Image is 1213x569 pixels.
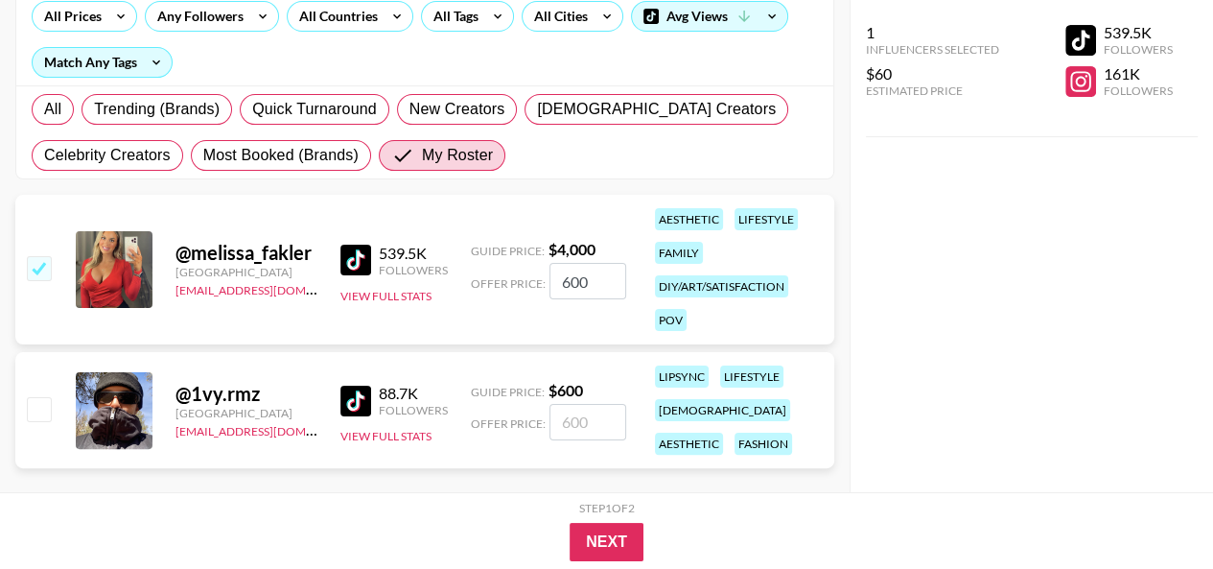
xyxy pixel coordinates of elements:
[655,208,723,230] div: aesthetic
[1104,23,1173,42] div: 539.5K
[655,399,790,421] div: [DEMOGRAPHIC_DATA]
[866,23,999,42] div: 1
[735,433,792,455] div: fashion
[548,381,583,399] strong: $ 600
[632,2,787,31] div: Avg Views
[1104,64,1173,83] div: 161K
[735,208,798,230] div: lifestyle
[33,48,172,77] div: Match Any Tags
[33,2,105,31] div: All Prices
[1104,42,1173,57] div: Followers
[549,404,626,440] input: 600
[288,2,382,31] div: All Countries
[1104,83,1173,98] div: Followers
[655,433,723,455] div: aesthetic
[379,263,448,277] div: Followers
[379,244,448,263] div: 539.5K
[548,240,595,258] strong: $ 4,000
[523,2,592,31] div: All Cities
[866,64,999,83] div: $60
[175,279,368,297] a: [EMAIL_ADDRESS][DOMAIN_NAME]
[579,501,635,515] div: Step 1 of 2
[866,83,999,98] div: Estimated Price
[720,366,783,388] div: lifestyle
[146,2,247,31] div: Any Followers
[175,382,317,406] div: @ 1vy.rmz
[570,523,643,561] button: Next
[409,98,505,121] span: New Creators
[44,98,61,121] span: All
[549,263,626,299] input: 4,000
[94,98,220,121] span: Trending (Brands)
[44,144,171,167] span: Celebrity Creators
[655,309,687,331] div: pov
[422,2,482,31] div: All Tags
[175,406,317,420] div: [GEOGRAPHIC_DATA]
[655,366,709,388] div: lipsync
[340,429,432,443] button: View Full Stats
[866,42,999,57] div: Influencers Selected
[340,386,371,416] img: TikTok
[379,403,448,417] div: Followers
[537,98,776,121] span: [DEMOGRAPHIC_DATA] Creators
[422,144,493,167] span: My Roster
[655,242,703,264] div: family
[175,241,317,265] div: @ melissa_fakler
[175,265,317,279] div: [GEOGRAPHIC_DATA]
[471,276,546,291] span: Offer Price:
[203,144,359,167] span: Most Booked (Brands)
[379,384,448,403] div: 88.7K
[252,98,377,121] span: Quick Turnaround
[471,416,546,431] span: Offer Price:
[471,385,545,399] span: Guide Price:
[175,420,368,439] a: [EMAIL_ADDRESS][DOMAIN_NAME]
[655,275,788,297] div: diy/art/satisfaction
[340,289,432,303] button: View Full Stats
[340,245,371,275] img: TikTok
[471,244,545,258] span: Guide Price:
